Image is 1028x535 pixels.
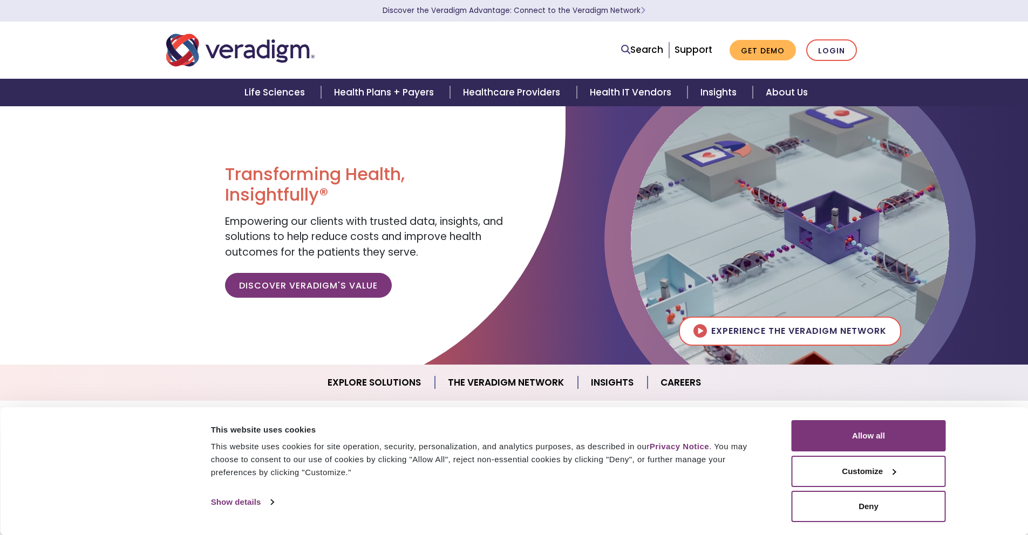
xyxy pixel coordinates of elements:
a: Health Plans + Payers [321,79,450,106]
a: Insights [687,79,753,106]
a: Discover Veradigm's Value [225,273,392,298]
a: The Veradigm Network [435,369,578,396]
span: Empowering our clients with trusted data, insights, and solutions to help reduce costs and improv... [225,214,503,259]
a: Show details [211,494,274,510]
a: Healthcare Providers [450,79,576,106]
button: Allow all [792,420,946,451]
button: Deny [792,491,946,522]
div: This website uses cookies for site operation, security, personalization, and analytics purposes, ... [211,440,767,479]
a: Privacy Notice [650,442,709,451]
img: Veradigm logo [166,32,315,68]
a: About Us [753,79,821,106]
a: Discover the Veradigm Advantage: Connect to the Veradigm NetworkLearn More [383,5,645,16]
a: Careers [648,369,714,396]
h1: Transforming Health, Insightfully® [225,164,506,205]
a: Explore Solutions [315,369,435,396]
a: Insights [578,369,648,396]
span: Learn More [641,5,645,16]
a: Search [621,43,663,57]
a: Login [806,39,857,61]
div: This website uses cookies [211,423,767,436]
a: Support [675,43,712,56]
a: Health IT Vendors [577,79,687,106]
a: Life Sciences [232,79,321,106]
a: Get Demo [730,40,796,61]
button: Customize [792,456,946,487]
